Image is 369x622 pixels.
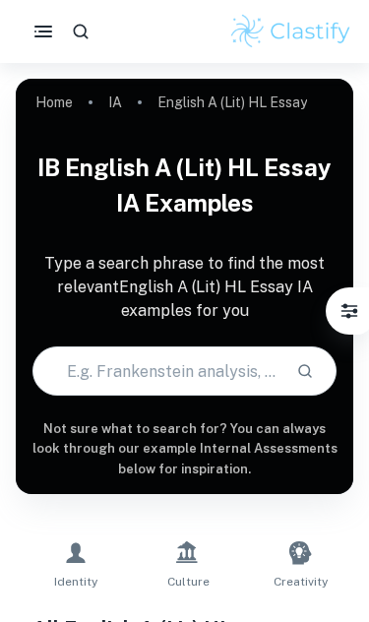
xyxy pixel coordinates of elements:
[157,92,307,113] p: English A (Lit) HL Essay
[54,573,97,591] span: Identity
[16,419,353,479] h6: Not sure what to search for? You can always look through our example Internal Assessments below f...
[330,291,369,331] button: Filter
[33,343,280,399] input: E.g. Frankenstein analysis, Kafka topographic descriptions, reader's perception...
[228,12,353,51] img: Clastify logo
[35,89,73,116] a: Home
[288,354,322,388] button: Search
[16,252,353,323] p: Type a search phrase to find the most relevant English A (Lit) HL Essay IA examples for you
[108,89,122,116] a: IA
[16,142,353,228] h1: IB English A (Lit) HL Essay IA examples
[167,573,210,591] span: Culture
[274,573,328,591] span: Creativity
